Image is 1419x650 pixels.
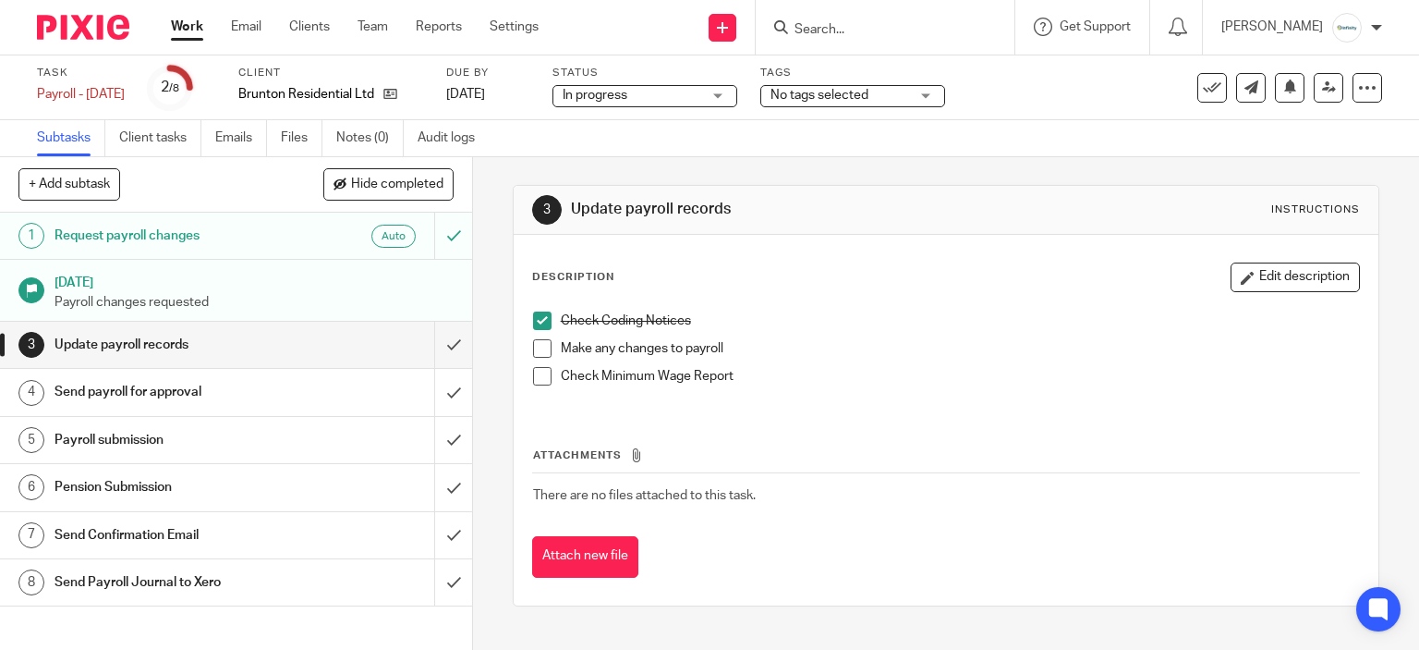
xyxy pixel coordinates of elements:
span: There are no files attached to this task. [533,489,756,502]
h1: Update payroll records [571,200,985,219]
label: Status [552,66,737,80]
img: Pixie [37,15,129,40]
div: 1 [18,223,44,249]
span: Hide completed [351,178,443,192]
div: Payroll - August 2025 [37,85,125,104]
h1: Pension Submission [55,473,296,501]
label: Tags [760,66,945,80]
a: Clients [289,18,330,36]
p: Make any changes to payroll [561,339,1360,358]
h1: Send Confirmation Email [55,521,296,549]
button: Attach new file [532,536,638,578]
div: Instructions [1271,202,1360,217]
div: Payroll - [DATE] [37,85,125,104]
div: 4 [18,380,44,406]
div: 5 [18,427,44,453]
div: 7 [18,522,44,548]
h1: Send payroll for approval [55,378,296,406]
h1: Send Payroll Journal to Xero [55,569,296,596]
a: Emails [215,120,267,156]
button: Edit description [1231,263,1360,292]
a: Settings [490,18,539,36]
div: 3 [532,195,562,225]
a: Work [171,18,203,36]
div: Auto [371,225,416,248]
h1: Request payroll changes [55,222,296,250]
span: In progress [563,89,627,102]
button: Hide completed [323,168,454,200]
p: Brunton Residential Ltd [238,85,374,104]
p: Check Minimum Wage Report [561,367,1360,386]
label: Due by [446,66,529,80]
small: /8 [169,83,179,93]
h1: [DATE] [55,269,454,292]
div: 3 [18,332,44,358]
label: Task [37,66,125,80]
input: Search [793,22,959,39]
span: [DATE] [446,88,485,101]
p: [PERSON_NAME] [1221,18,1323,36]
a: Files [281,120,322,156]
a: Subtasks [37,120,105,156]
div: 8 [18,570,44,595]
label: Client [238,66,423,80]
div: 2 [161,77,179,98]
div: 6 [18,474,44,500]
h1: Payroll submission [55,426,296,454]
a: Audit logs [418,120,489,156]
span: Attachments [533,450,622,460]
span: No tags selected [770,89,868,102]
span: Get Support [1060,20,1131,33]
a: Email [231,18,261,36]
h1: Update payroll records [55,331,296,359]
a: Team [358,18,388,36]
p: Description [532,270,614,285]
p: Payroll changes requested [55,293,454,312]
img: Infinity%20Logo%20with%20Whitespace%20.png [1332,13,1362,43]
a: Client tasks [119,120,201,156]
p: Check Coding Notices [561,312,1360,330]
button: + Add subtask [18,168,120,200]
a: Reports [416,18,462,36]
a: Notes (0) [336,120,404,156]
